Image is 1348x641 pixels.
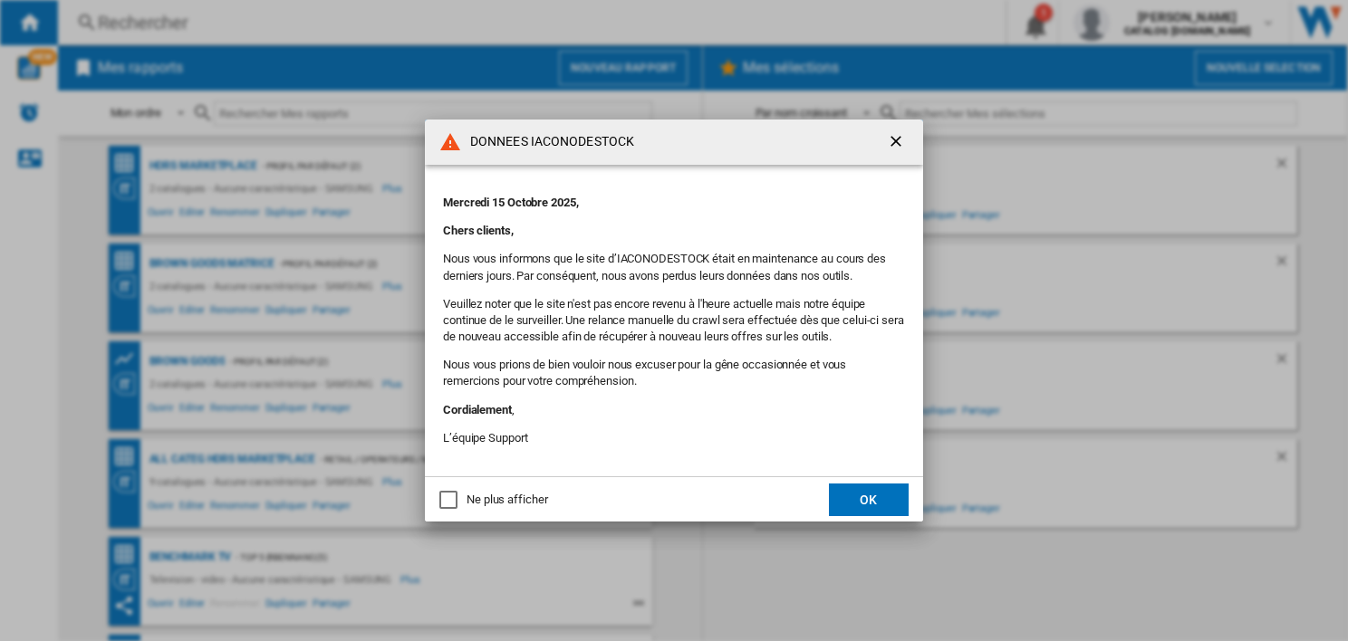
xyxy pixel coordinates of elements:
[443,357,905,389] p: Nous vous prions de bien vouloir nous excuser pour la gêne occasionnée et vous remercions pour vo...
[443,430,905,446] p: L’équipe Support
[439,491,547,508] md-checkbox: Ne plus afficher
[461,133,634,151] h4: DONNEES IACONODESTOCK
[443,224,514,237] b: Chers clients,
[443,403,512,416] b: Cordialement
[880,124,916,160] button: getI18NText('BUTTONS.CLOSE_DIALOG')
[829,483,909,516] button: OK
[443,196,579,209] b: Mercredi 15 Octobre 2025,
[443,402,905,418] p: ,
[467,492,547,508] div: Ne plus afficher
[443,251,905,283] p: Nous vous informons que le site d’IACONODESTOCK était en maintenance au cours des derniers jours....
[887,132,909,154] ng-md-icon: getI18NText('BUTTONS.CLOSE_DIALOG')
[443,296,905,346] p: Veuillez noter que le site n'est pas encore revenu à l'heure actuelle mais notre équipe continue ...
